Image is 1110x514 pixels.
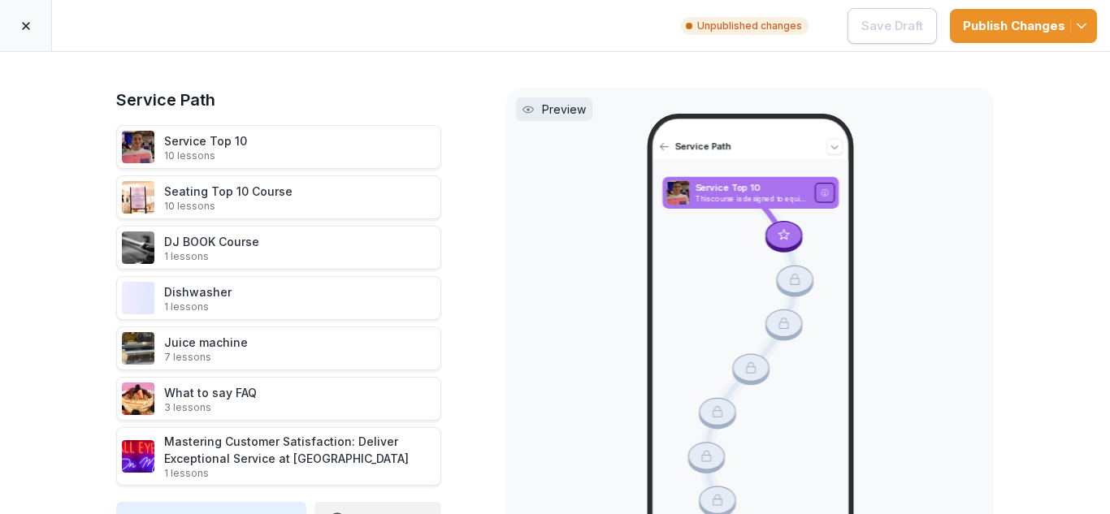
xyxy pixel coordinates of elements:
[164,250,259,263] p: 1 lessons
[164,467,436,480] p: 1 lessons
[164,384,257,414] div: What to say FAQ
[950,9,1097,43] button: Publish Changes
[164,300,232,313] p: 1 lessons
[122,332,154,365] img: q04ugz17koqghbhzvqbge1kb.png
[164,401,257,414] p: 3 lessons
[674,140,821,153] p: Service Path
[666,181,688,205] img: d7p8lasgvyy162n8f4ejf4q3.png
[848,8,937,44] button: Save Draft
[116,326,441,370] div: Juice machine7 lessons
[122,382,154,415] img: u4z16joy1tc1izvss22pflnu.png
[164,283,232,313] div: Dishwasher
[681,17,809,35] p: Unpublished changes
[164,132,247,162] div: Service Top 10
[164,433,436,480] div: Mastering Customer Satisfaction: Deliver Exceptional Service at [GEOGRAPHIC_DATA]
[963,17,1084,35] div: Publish Changes
[122,131,154,163] img: d7p8lasgvyy162n8f4ejf4q3.png
[164,200,293,213] p: 10 lessons
[164,149,247,162] p: 10 lessons
[116,175,441,219] div: Seating Top 10 Course10 lessons
[861,17,923,35] div: Save Draft
[164,334,248,364] div: Juice machine
[542,101,586,118] p: Preview
[116,427,441,486] div: Mastering Customer Satisfaction: Deliver Exceptional Service at [GEOGRAPHIC_DATA]1 lessons
[122,181,154,214] img: mxpdlg2ydl385stwaqnbhuh4.png
[122,440,154,473] img: nn5k69ucivey5ks2hkuikcrt.png
[116,88,441,112] h1: Service Path
[695,195,809,204] p: This course is designed to equip [PERSON_NAME] Pancakes employees with the essential skills and s...
[122,231,154,264] img: xh8gm67nn1j2sbno4qs2o7jn.png
[164,351,248,364] p: 7 lessons
[116,377,441,421] div: What to say FAQ3 lessons
[164,233,259,263] div: DJ BOOK Course
[164,183,293,213] div: Seating Top 10 Course
[695,182,809,195] p: Service Top 10
[116,276,441,320] div: Dishwasher1 lessons
[116,226,441,270] div: DJ BOOK Course1 lessons
[116,125,441,169] div: Service Top 1010 lessons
